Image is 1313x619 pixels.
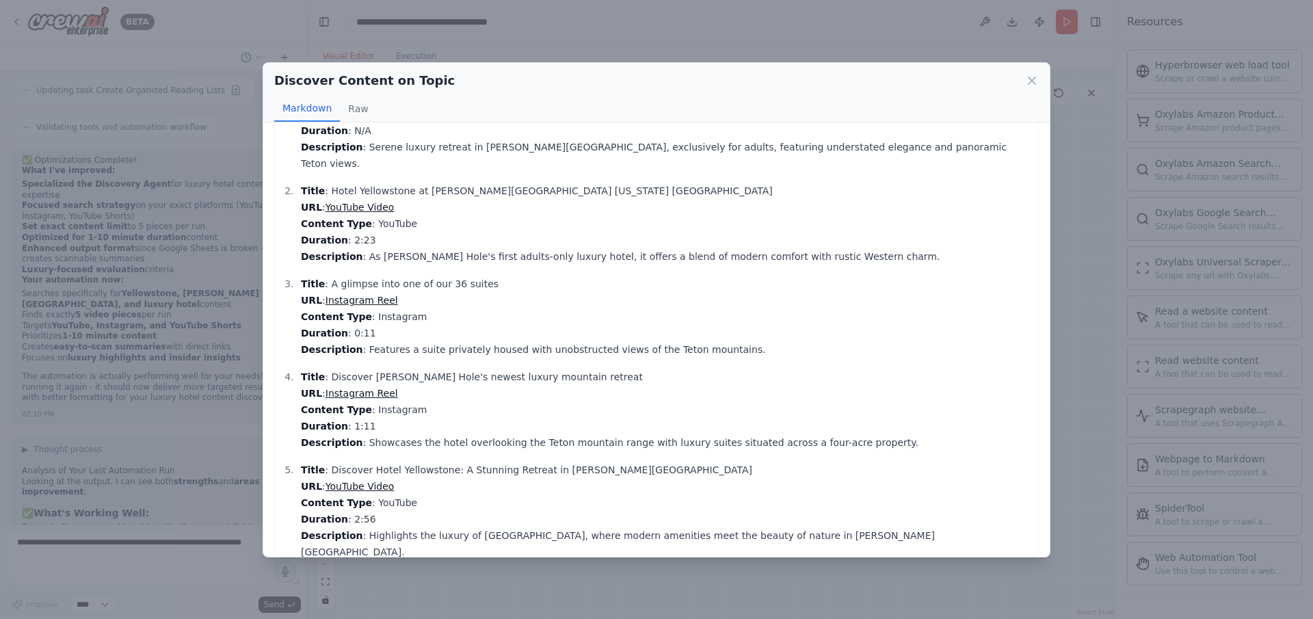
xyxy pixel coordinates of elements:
p: : A glimpse into one of our 36 suites : : Instagram : 0:11 : Features a suite privately housed wi... [301,276,1031,358]
p: : Discover [PERSON_NAME] Hole's newest luxury mountain retreat : : Instagram : 1:11 : Showcases t... [301,369,1031,451]
button: Markdown [274,96,340,122]
strong: URL [301,388,322,399]
strong: Description [301,142,363,153]
strong: URL [301,481,322,492]
a: Instagram Reel [326,295,398,306]
strong: Duration [301,328,348,339]
strong: URL [301,202,322,213]
strong: Description [301,251,363,262]
a: YouTube Video [326,481,395,492]
strong: Content Type [301,311,372,322]
strong: Title [301,464,325,475]
p: : Discover Hotel Yellowstone: A Stunning Retreat in [PERSON_NAME][GEOGRAPHIC_DATA] : : YouTube : ... [301,462,1031,560]
a: Instagram Reel [326,388,398,399]
a: YouTube Video [326,202,395,213]
strong: Description [301,530,363,541]
h2: Discover Content on Topic [274,71,455,90]
p: : Hotel Yellowstone at [PERSON_NAME][GEOGRAPHIC_DATA] [US_STATE] [GEOGRAPHIC_DATA] : : YouTube : ... [301,183,1031,265]
strong: Duration [301,421,348,432]
strong: Duration [301,125,348,136]
strong: Duration [301,514,348,525]
strong: Content Type [301,497,372,508]
button: Raw [340,96,376,122]
strong: Title [301,185,325,196]
strong: Title [301,278,325,289]
strong: Content Type [301,404,372,415]
strong: Content Type [301,218,372,229]
strong: URL [301,295,322,306]
strong: Duration [301,235,348,246]
strong: Title [301,371,325,382]
strong: Description [301,344,363,355]
strong: Description [301,437,363,448]
p: : Hotel Yellowstone at [PERSON_NAME][GEOGRAPHIC_DATA] (@hotelyellowstonejh) : : Instagram : N/A :... [301,73,1031,172]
